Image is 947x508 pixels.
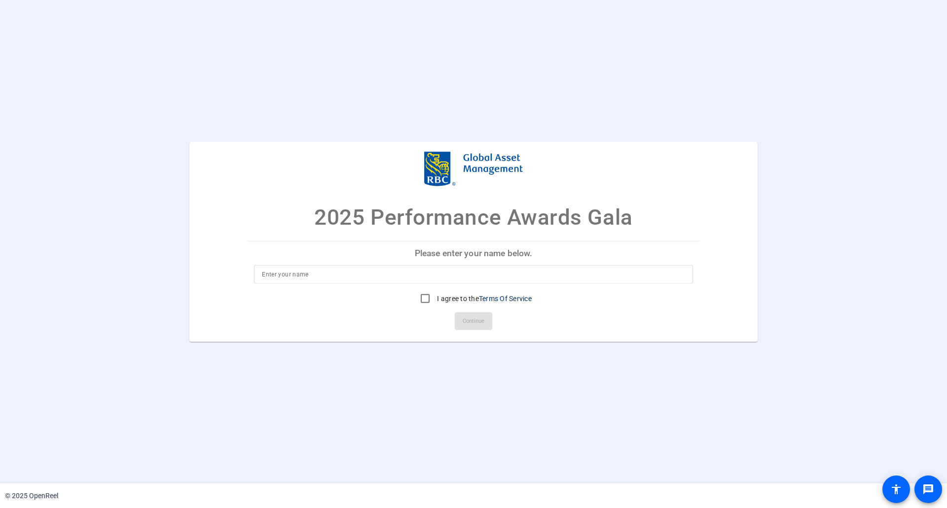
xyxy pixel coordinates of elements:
[314,201,632,233] p: 2025 Performance Awards Gala
[424,151,523,186] img: company-logo
[890,483,902,495] mat-icon: accessibility
[479,295,532,303] a: Terms Of Service
[246,241,701,265] p: Please enter your name below.
[435,294,532,304] label: I agree to the
[262,269,685,280] input: Enter your name
[922,483,934,495] mat-icon: message
[5,491,58,501] div: © 2025 OpenReel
